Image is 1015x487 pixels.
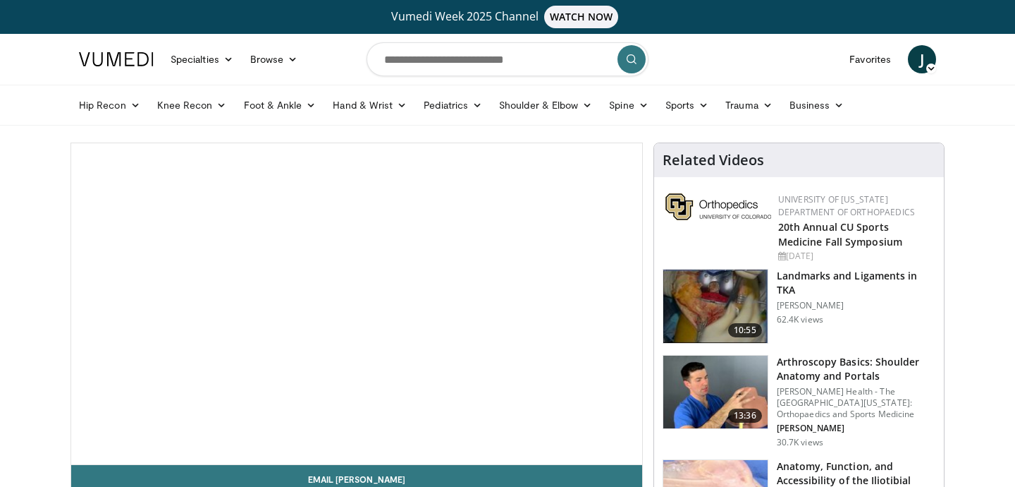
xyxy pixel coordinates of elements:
a: Hand & Wrist [324,91,415,119]
a: Browse [242,45,307,73]
a: Spine [601,91,656,119]
a: University of [US_STATE] Department of Orthopaedics [778,193,915,218]
a: Hip Recon [70,91,149,119]
a: Pediatrics [415,91,491,119]
a: Foot & Ankle [235,91,325,119]
img: 88434a0e-b753-4bdd-ac08-0695542386d5.150x105_q85_crop-smart_upscale.jpg [663,270,768,343]
img: 355603a8-37da-49b6-856f-e00d7e9307d3.png.150x105_q85_autocrop_double_scale_upscale_version-0.2.png [665,193,771,220]
img: 9534a039-0eaa-4167-96cf-d5be049a70d8.150x105_q85_crop-smart_upscale.jpg [663,356,768,429]
a: Business [781,91,853,119]
p: [PERSON_NAME] [777,300,935,311]
span: WATCH NOW [544,6,619,28]
a: Favorites [841,45,899,73]
a: 20th Annual CU Sports Medicine Fall Symposium [778,220,902,248]
span: 10:55 [728,323,762,337]
a: Trauma [717,91,781,119]
a: Vumedi Week 2025 ChannelWATCH NOW [81,6,934,28]
a: Knee Recon [149,91,235,119]
video-js: Video Player [71,143,642,465]
a: J [908,45,936,73]
input: Search topics, interventions [367,42,648,76]
img: VuMedi Logo [79,52,154,66]
p: [PERSON_NAME] Health - The [GEOGRAPHIC_DATA][US_STATE]: Orthopaedics and Sports Medicine [777,386,935,420]
a: Specialties [162,45,242,73]
a: Sports [657,91,718,119]
div: [DATE] [778,250,933,263]
h4: Related Videos [663,152,764,169]
a: Shoulder & Elbow [491,91,601,119]
p: 30.7K views [777,437,823,448]
h3: Arthroscopy Basics: Shoulder Anatomy and Portals [777,355,935,383]
a: 13:36 Arthroscopy Basics: Shoulder Anatomy and Portals [PERSON_NAME] Health - The [GEOGRAPHIC_DAT... [663,355,935,448]
a: 10:55 Landmarks and Ligaments in TKA [PERSON_NAME] 62.4K views [663,269,935,344]
p: 62.4K views [777,314,823,325]
p: [PERSON_NAME] [777,423,935,434]
span: 13:36 [728,409,762,423]
h3: Landmarks and Ligaments in TKA [777,269,935,297]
